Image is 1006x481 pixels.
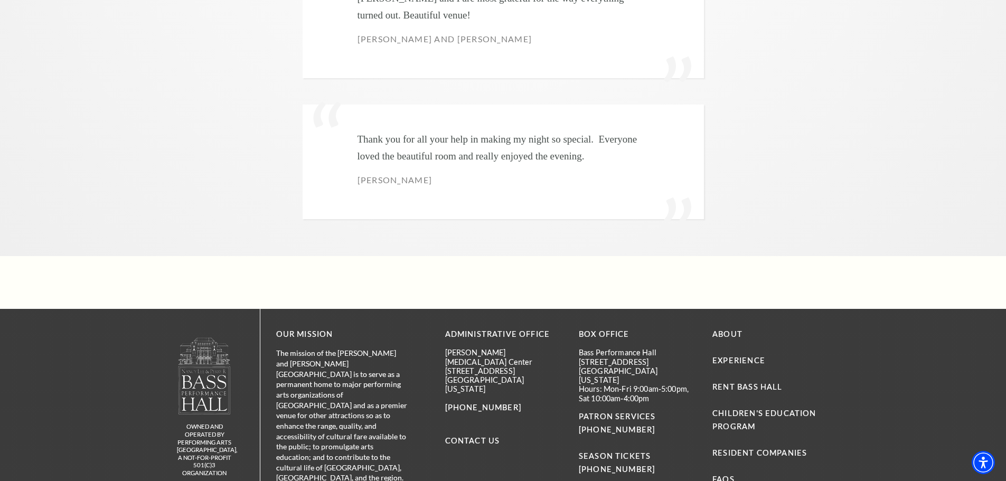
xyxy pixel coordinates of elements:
div: Accessibility Menu [972,451,995,474]
a: Children's Education Program [712,409,816,431]
p: [PERSON_NAME] and [PERSON_NAME] [358,33,649,45]
p: [GEOGRAPHIC_DATA][US_STATE] [579,366,697,385]
p: Bass Performance Hall [579,348,697,357]
p: [GEOGRAPHIC_DATA][US_STATE] [445,375,563,394]
p: Thank you for all your help in making my night so special. Everyone loved the beautiful room and ... [358,131,649,165]
a: Resident Companies [712,448,807,457]
img: owned and operated by Performing Arts Fort Worth, A NOT-FOR-PROFIT 501(C)3 ORGANIZATION [177,337,231,414]
a: Experience [712,356,765,365]
p: OUR MISSION [276,328,408,341]
p: PATRON SERVICES [PHONE_NUMBER] [579,410,697,437]
p: SEASON TICKETS [PHONE_NUMBER] [579,437,697,476]
a: Contact Us [445,436,500,445]
a: Rent Bass Hall [712,382,782,391]
a: About [712,329,742,338]
p: [PERSON_NAME] [358,174,649,186]
p: Hours: Mon-Fri 9:00am-5:00pm, Sat 10:00am-4:00pm [579,384,697,403]
p: BOX OFFICE [579,328,697,341]
p: Administrative Office [445,328,563,341]
p: [PHONE_NUMBER] [445,401,563,414]
p: [STREET_ADDRESS] [445,366,563,375]
p: [PERSON_NAME][MEDICAL_DATA] Center [445,348,563,366]
p: [STREET_ADDRESS] [579,357,697,366]
p: owned and operated by Performing Arts [GEOGRAPHIC_DATA], A NOT-FOR-PROFIT 501(C)3 ORGANIZATION [177,423,232,477]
